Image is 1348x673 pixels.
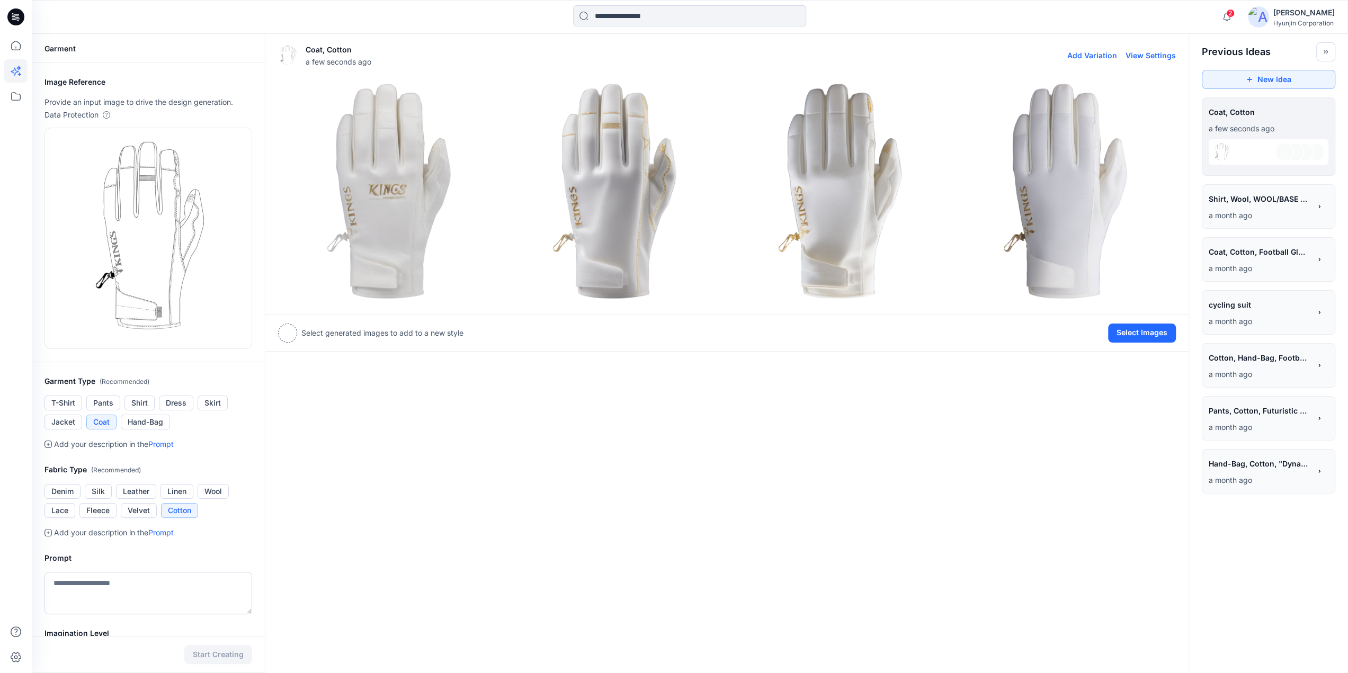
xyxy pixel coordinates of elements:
button: Skirt [198,396,228,410]
img: 3.png [955,81,1175,301]
button: Leather [116,484,156,499]
a: Prompt [148,439,174,448]
p: July 22, 2025 [1209,368,1310,381]
img: avatar [1248,6,1269,28]
button: Silk [85,484,112,499]
p: Select generated images to add to a new style [301,327,463,339]
h2: Fabric Type [44,463,252,477]
p: Add your description in the [54,438,174,451]
div: Hyunjin Corporation [1273,19,1335,27]
button: T-Shirt [44,396,82,410]
button: Velvet [121,503,157,518]
p: August 28, 2025 [1209,122,1328,135]
img: 2.png [730,81,950,301]
div: [PERSON_NAME] [1273,6,1335,19]
h2: Prompt [44,552,252,564]
p: Coat, Cotton [306,43,371,56]
button: Fleece [79,503,117,518]
button: Jacket [44,415,82,429]
span: a few seconds ago [306,56,371,67]
span: 2 [1226,9,1235,17]
span: Shirt, Wool, WOOL/BASE LAYER [1209,191,1309,207]
img: 1.png [504,81,725,301]
span: Pants, Cotton, Futuristic motocross pants with holographic racing stripes, LED light integration ... [1209,403,1309,418]
button: Select Images [1108,324,1176,343]
img: 0.png [279,81,499,301]
button: Wool [198,484,229,499]
span: ( Recommended ) [100,378,149,385]
p: July 22, 2025 [1209,474,1310,487]
span: Coat, Cotton [1209,104,1328,120]
img: eyJhbGciOiJIUzI1NiIsImtpZCI6IjAiLCJ0eXAiOiJKV1QifQ.eyJkYXRhIjp7InR5cGUiOiJzdG9yYWdlIiwicGF0aCI6Im... [1213,143,1230,160]
button: View Settings [1126,51,1176,60]
button: Hand-Bag [121,415,170,429]
span: ( Recommended ) [91,466,141,474]
span: Cotton, Hand-Bag, Football Glove Design [1209,350,1309,365]
button: Linen [160,484,193,499]
p: July 22, 2025 [1209,315,1310,328]
p: Provide an input image to drive the design generation. [44,96,252,109]
button: Lace [44,503,75,518]
h2: Imagination Level [44,627,252,640]
h2: Image Reference [44,76,252,88]
span: cycling suit [1209,297,1309,312]
button: New Idea [1202,70,1335,89]
button: Toggle idea bar [1316,42,1335,61]
button: Shirt [124,396,155,410]
button: Cotton [161,503,198,518]
p: July 22, 2025 [1209,262,1310,275]
p: July 22, 2025 [1209,209,1310,222]
h2: Garment Type [44,375,252,388]
span: Hand-Bag, Cotton, "Dynamic rotating globe with glowing continents, particle effects swirling arou... [1209,456,1309,471]
p: July 22, 2025 [1209,421,1310,434]
img: eyJhbGciOiJIUzI1NiIsImtpZCI6IjAiLCJ0eXAiOiJKV1QifQ.eyJkYXRhIjp7InR5cGUiOiJzdG9yYWdlIiwicGF0aCI6Im... [278,46,297,65]
button: Add Variation [1067,51,1117,60]
button: Denim [44,484,81,499]
p: Add your description in the [54,526,174,539]
button: Dress [159,396,193,410]
h2: Previous Ideas [1202,46,1271,58]
p: Data Protection [44,109,99,121]
span: Coat, Cotton, Football Glove Design [1209,244,1309,259]
button: Coat [86,415,117,429]
button: Pants [86,396,120,410]
img: eyJhbGciOiJIUzI1NiIsImtpZCI6IjAiLCJ0eXAiOiJKV1QifQ.eyJkYXRhIjp7InR5cGUiOiJzdG9yYWdlIiwicGF0aCI6Im... [86,132,210,344]
a: Prompt [148,528,174,537]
